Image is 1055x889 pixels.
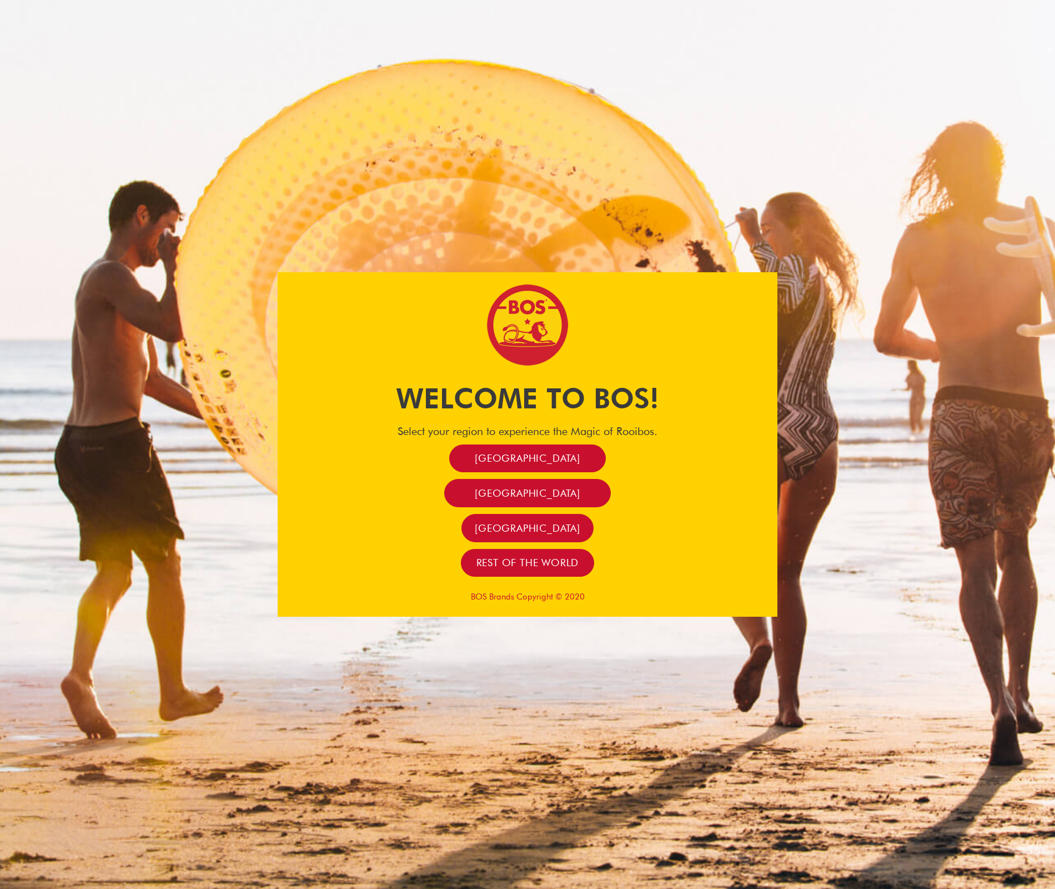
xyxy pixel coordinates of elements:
[444,479,611,507] a: [GEOGRAPHIC_DATA]
[475,487,580,500] span: [GEOGRAPHIC_DATA]
[278,424,777,438] h4: Select your region to experience the Magic of Rooibos.
[449,444,606,473] a: [GEOGRAPHIC_DATA]
[476,556,579,569] span: Rest of the world
[461,549,595,577] a: Rest of the world
[278,379,777,418] h1: Welcome to BOS!
[486,283,569,367] img: Bos Brands
[475,522,580,535] span: [GEOGRAPHIC_DATA]
[461,514,594,542] a: [GEOGRAPHIC_DATA]
[475,452,580,465] span: [GEOGRAPHIC_DATA]
[278,592,777,602] p: BOS Brands Copyright © 2020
